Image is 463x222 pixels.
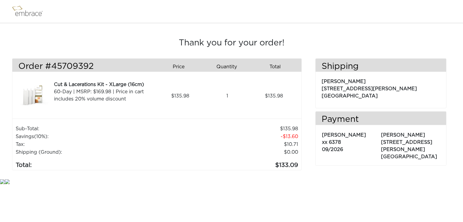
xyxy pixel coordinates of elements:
[54,81,155,88] div: Cut & Lacerations Kit - XLarge (16cm)
[226,92,228,100] span: 1
[316,62,446,72] h3: Shipping
[316,115,446,125] h3: Payment
[18,81,49,111] img: 7ce86e4a-8ce9-11e7-b542-02e45ca4b85b.jpeg
[171,148,298,156] td: $0.00
[171,125,298,133] td: 135.98
[171,92,189,100] span: 135.98
[322,147,343,152] span: 09/2026
[322,140,341,145] span: xx 6378
[265,92,283,100] span: 135.98
[253,62,301,72] div: Total
[171,140,298,148] td: 10.71
[15,125,171,133] td: Sub-Total:
[15,156,171,170] td: Total:
[15,133,171,140] td: Savings :
[322,75,440,100] p: [PERSON_NAME] [STREET_ADDRESS][PERSON_NAME] [GEOGRAPHIC_DATA]
[216,63,237,70] span: Quantity
[15,140,171,148] td: Tax:
[157,62,205,72] div: Price
[171,156,298,170] td: 133.09
[15,148,171,156] td: Shipping (Ground):
[34,134,47,139] span: (10%)
[11,4,50,19] img: logo.png
[171,133,298,140] td: 13.60
[5,179,10,184] img: star.gif
[18,62,152,72] h3: Order #45709392
[381,128,440,160] p: [PERSON_NAME] [STREET_ADDRESS][PERSON_NAME] [GEOGRAPHIC_DATA]
[12,38,451,48] h3: Thank you for your order!
[322,133,366,137] span: [PERSON_NAME]
[54,88,155,103] div: 60-Day | MSRP: $169.98 | Price in cart includes 20% volume discount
